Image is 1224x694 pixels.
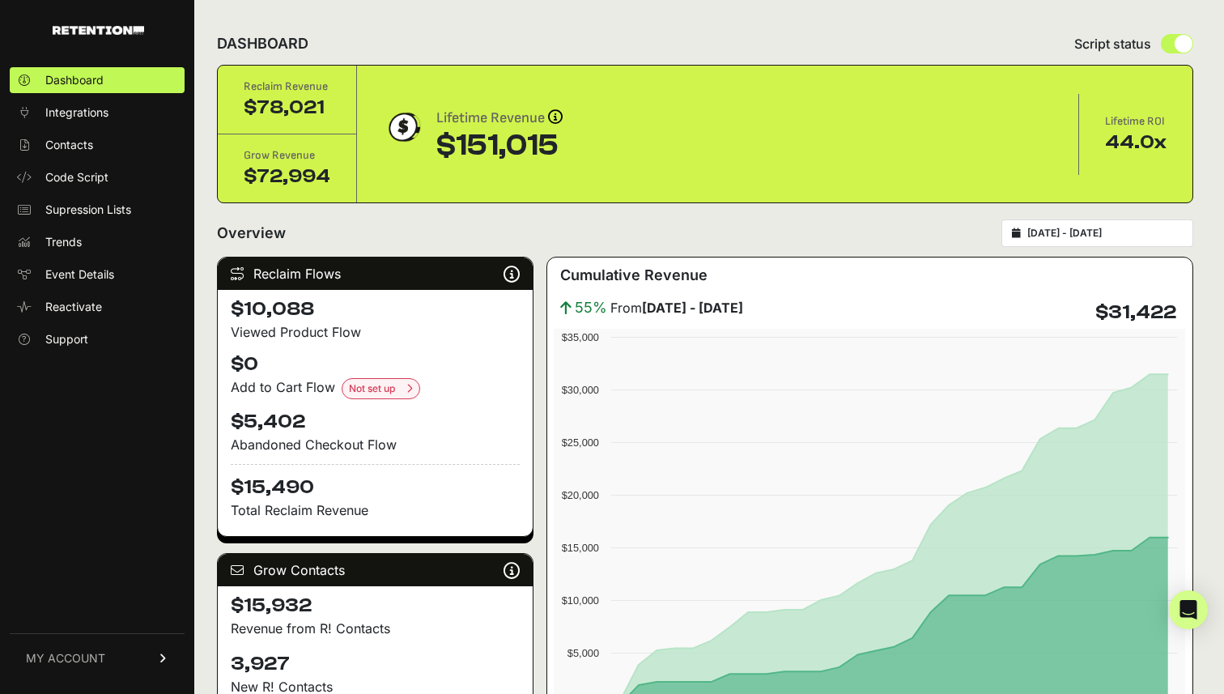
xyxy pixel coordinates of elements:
h4: 3,927 [231,651,520,677]
div: $72,994 [244,164,330,189]
div: Lifetime Revenue [436,107,563,130]
div: Viewed Product Flow [231,322,520,342]
a: Integrations [10,100,185,126]
h2: DASHBOARD [217,32,308,55]
span: Trends [45,234,82,250]
div: 44.0x [1105,130,1167,155]
h3: Cumulative Revenue [560,264,708,287]
span: Support [45,331,88,347]
a: Support [10,326,185,352]
text: $15,000 [562,542,599,554]
a: Dashboard [10,67,185,93]
p: Total Reclaim Revenue [231,500,520,520]
strong: [DATE] - [DATE] [642,300,743,316]
a: Code Script [10,164,185,190]
span: Dashboard [45,72,104,88]
div: Grow Revenue [244,147,330,164]
span: Supression Lists [45,202,131,218]
img: dollar-coin-05c43ed7efb7bc0c12610022525b4bbbb207c7efeef5aecc26f025e68dcafac9.png [383,107,423,147]
img: Retention.com [53,26,144,35]
h4: $5,402 [231,409,520,435]
span: MY ACCOUNT [26,650,105,666]
a: MY ACCOUNT [10,633,185,683]
a: Event Details [10,262,185,287]
span: 55% [575,296,607,319]
text: $10,000 [562,594,599,607]
div: Reclaim Revenue [244,79,330,95]
div: Reclaim Flows [218,258,533,290]
div: $151,015 [436,130,563,162]
h2: Overview [217,222,286,245]
span: Integrations [45,104,108,121]
a: Trends [10,229,185,255]
h4: $10,088 [231,296,520,322]
div: Open Intercom Messenger [1169,590,1208,629]
span: Reactivate [45,299,102,315]
a: Contacts [10,132,185,158]
h4: $0 [231,351,520,377]
div: Add to Cart Flow [231,377,520,399]
span: Code Script [45,169,108,185]
span: Script status [1074,34,1151,53]
text: $5,000 [567,647,599,659]
div: Lifetime ROI [1105,113,1167,130]
h4: $15,490 [231,464,520,500]
a: Reactivate [10,294,185,320]
h4: $31,422 [1095,300,1176,326]
span: Contacts [45,137,93,153]
div: Abandoned Checkout Flow [231,435,520,454]
text: $25,000 [562,436,599,449]
div: $78,021 [244,95,330,121]
div: Grow Contacts [218,554,533,586]
text: $20,000 [562,489,599,501]
span: From [610,298,743,317]
h4: $15,932 [231,593,520,619]
text: $30,000 [562,384,599,396]
span: Event Details [45,266,114,283]
text: $35,000 [562,331,599,343]
p: Revenue from R! Contacts [231,619,520,638]
a: Supression Lists [10,197,185,223]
